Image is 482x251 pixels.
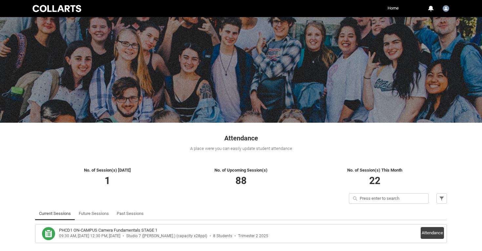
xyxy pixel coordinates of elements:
a: Home [386,3,400,13]
div: A place were you can easily update student attendance [35,145,447,152]
li: Future Sessions [75,207,113,220]
a: Future Sessions [79,207,109,220]
div: Studio 7 ([PERSON_NAME].) (capacity x28ppl) [126,234,207,239]
span: 88 [235,175,247,186]
div: 8 Students [213,234,232,239]
div: 09:30 AM, [DATE] 12:30 PM, [DATE] [59,234,120,239]
li: Current Sessions [35,207,75,220]
span: Attendance [224,134,258,142]
h3: PHCD1 ON-CAMPUS Camera Fundamentals STAGE 1 [59,227,157,234]
span: No. of Session(s) [DATE] [84,168,131,173]
button: User Profile Christina.Simons [441,3,451,13]
button: Attendance [421,227,444,239]
div: Trimester 2 2025 [238,234,268,239]
li: Past Sessions [113,207,148,220]
img: Christina.Simons [443,5,449,12]
span: No. of Upcoming Session(s) [214,168,268,173]
input: Press enter to search [349,193,429,204]
button: Filter [436,193,447,204]
span: No. of Session(s) This Month [347,168,402,173]
span: 1 [105,175,110,186]
a: Past Sessions [117,207,144,220]
span: 22 [369,175,380,186]
a: Current Sessions [39,207,71,220]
